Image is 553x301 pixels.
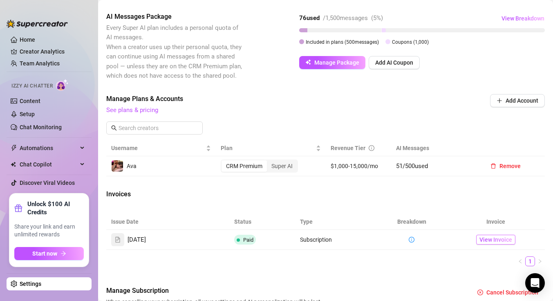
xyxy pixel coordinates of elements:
span: AI Messages Package [106,12,244,22]
strong: 76 used [299,14,320,22]
span: ( 5 %) [371,14,383,22]
button: Add Account [490,94,545,107]
a: View Invoice [476,235,515,245]
span: Every Super AI plan includes a personal quota of AI messages. When a creator uses up their person... [106,24,242,80]
div: segmented control [221,159,298,173]
input: Search creators [119,124,191,133]
img: AI Chatter [56,79,69,91]
button: Cancel Subscription [471,286,545,299]
button: Add AI Coupon [369,56,420,69]
span: 51 / 500 used [396,162,428,170]
a: Home [20,36,35,43]
span: gift [14,204,22,212]
span: Chat Copilot [20,158,78,171]
button: right [535,256,545,266]
span: Add Account [506,97,538,104]
div: Open Intercom Messenger [525,273,545,293]
button: left [515,256,525,266]
span: Izzy AI Chatter [11,82,53,90]
span: Automations [20,142,78,155]
button: Start nowarrow-right [14,247,84,260]
span: Subscription [300,236,332,243]
span: Plan [221,144,314,153]
span: thunderbolt [11,145,17,151]
span: View Breakdown [502,15,544,22]
span: Cancel Subscription [486,289,538,296]
span: right [537,259,542,264]
span: info-circle [369,145,374,151]
th: Plan [216,140,325,156]
a: Setup [20,111,35,117]
a: Team Analytics [20,60,60,67]
li: Previous Page [515,256,525,266]
span: info-circle [409,237,414,243]
span: search [111,125,117,131]
span: Revenue Tier [331,145,365,151]
span: arrow-right [60,251,66,256]
span: Share your link and earn unlimited rewards [14,223,84,239]
span: View Invoice [479,235,512,244]
th: Type [295,214,377,230]
a: See plans & pricing [106,106,158,114]
img: Chat Copilot [11,162,16,167]
span: close-circle [477,290,483,295]
span: Coupons ( 1,000 ) [392,39,429,45]
th: Breakdown [377,214,446,230]
span: [DATE] [128,235,146,245]
td: $1,000-15,000/mo [326,156,392,176]
li: Next Page [535,256,545,266]
a: Settings [20,281,41,287]
span: delete [490,163,496,169]
span: Manage Plans & Accounts [106,94,434,104]
span: Manage Subscription [106,286,325,296]
img: Ava [112,160,123,172]
li: 1 [525,256,535,266]
strong: Unlock $100 AI Credits [27,200,84,216]
span: Username [111,144,204,153]
a: Creator Analytics [20,45,85,58]
span: Invoices [106,189,244,199]
span: left [518,259,523,264]
div: Super AI [267,160,297,172]
span: Ava [127,163,137,169]
th: Username [106,140,216,156]
span: Add AI Coupon [375,59,413,66]
span: file-text [115,237,121,243]
button: Manage Package [299,56,365,69]
img: logo-BBDzfeDw.svg [7,20,68,28]
button: View Breakdown [501,12,545,25]
div: CRM Premium [222,160,267,172]
th: AI Messages [391,140,479,156]
a: Content [20,98,40,104]
span: Start now [32,250,57,257]
span: Manage Package [314,59,359,66]
span: plus [497,98,502,103]
span: Remove [499,163,521,169]
th: Issue Date [106,214,229,230]
a: 1 [526,257,535,266]
span: Included in plans ( 500 messages) [306,39,379,45]
a: Chat Monitoring [20,124,62,130]
th: Invoice [446,214,545,230]
span: Paid [243,237,253,243]
button: Remove [484,159,527,173]
a: Discover Viral Videos [20,180,75,186]
th: Status [229,214,295,230]
span: / 1,500 messages [323,14,368,22]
